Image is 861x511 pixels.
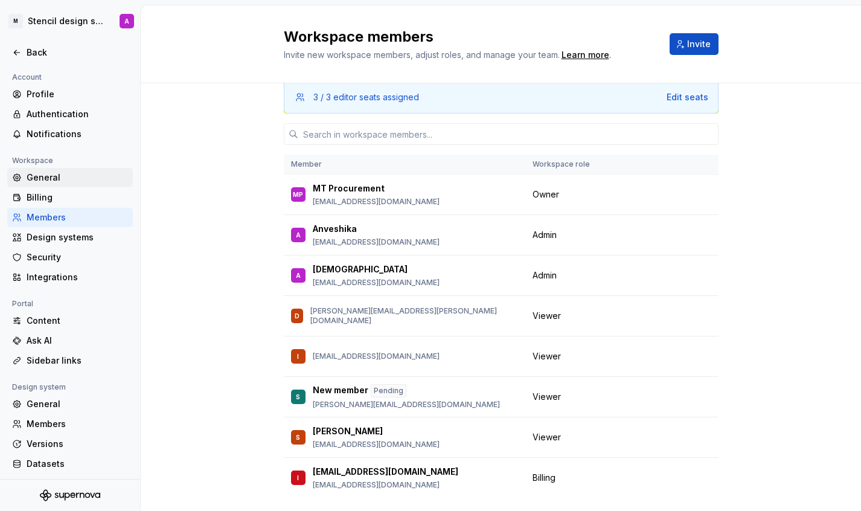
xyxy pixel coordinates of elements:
[27,47,128,59] div: Back
[27,271,128,283] div: Integrations
[8,14,23,28] div: M
[7,124,133,144] a: Notifications
[313,400,500,410] p: [PERSON_NAME][EMAIL_ADDRESS][DOMAIN_NAME]
[7,351,133,370] a: Sidebar links
[284,27,655,47] h2: Workspace members
[40,489,100,501] svg: Supernova Logo
[27,231,128,243] div: Design systems
[313,182,385,194] p: MT Procurement
[7,414,133,434] a: Members
[687,38,711,50] span: Invite
[27,211,128,223] div: Members
[27,478,128,490] div: Documentation
[2,8,138,34] button: MStencil design systemA
[7,331,133,350] a: Ask AI
[28,15,105,27] div: Stencil design system
[27,355,128,367] div: Sidebar links
[27,108,128,120] div: Authentication
[313,223,357,235] p: Anveshika
[371,384,406,397] div: Pending
[533,472,555,484] span: Billing
[27,398,128,410] div: General
[296,431,300,443] div: S
[562,49,609,61] a: Learn more
[313,466,458,478] p: [EMAIL_ADDRESS][DOMAIN_NAME]
[313,237,440,247] p: [EMAIL_ADDRESS][DOMAIN_NAME]
[284,50,560,60] span: Invite new workspace members, adjust roles, and manage your team.
[27,88,128,100] div: Profile
[7,43,133,62] a: Back
[7,268,133,287] a: Integrations
[7,228,133,247] a: Design systems
[313,278,440,288] p: [EMAIL_ADDRESS][DOMAIN_NAME]
[533,229,557,241] span: Admin
[7,474,133,493] a: Documentation
[296,229,301,241] div: A
[313,263,408,275] p: [DEMOGRAPHIC_DATA]
[7,168,133,187] a: General
[7,434,133,454] a: Versions
[296,269,301,281] div: A
[27,458,128,470] div: Datasets
[525,155,618,175] th: Workspace role
[7,248,133,267] a: Security
[7,311,133,330] a: Content
[670,33,719,55] button: Invite
[27,315,128,327] div: Content
[297,350,299,362] div: I
[667,91,708,103] button: Edit seats
[296,391,300,403] div: S
[533,269,557,281] span: Admin
[310,306,518,326] p: [PERSON_NAME][EMAIL_ADDRESS][PERSON_NAME][DOMAIN_NAME]
[7,85,133,104] a: Profile
[297,472,299,484] div: I
[313,440,440,449] p: [EMAIL_ADDRESS][DOMAIN_NAME]
[560,51,611,60] span: .
[313,425,383,437] p: [PERSON_NAME]
[27,191,128,204] div: Billing
[27,251,128,263] div: Security
[124,16,129,26] div: A
[533,391,561,403] span: Viewer
[533,431,561,443] span: Viewer
[7,394,133,414] a: General
[7,454,133,474] a: Datasets
[27,128,128,140] div: Notifications
[533,350,561,362] span: Viewer
[7,104,133,124] a: Authentication
[7,153,58,168] div: Workspace
[313,352,440,361] p: [EMAIL_ADDRESS][DOMAIN_NAME]
[27,438,128,450] div: Versions
[7,297,38,311] div: Portal
[27,418,128,430] div: Members
[298,123,719,145] input: Search in workspace members...
[284,155,525,175] th: Member
[533,188,559,201] span: Owner
[313,384,368,397] p: New member
[313,480,458,490] p: [EMAIL_ADDRESS][DOMAIN_NAME]
[7,70,46,85] div: Account
[7,208,133,227] a: Members
[7,188,133,207] a: Billing
[313,197,440,207] p: [EMAIL_ADDRESS][DOMAIN_NAME]
[533,310,561,322] span: Viewer
[295,310,299,322] div: D
[27,172,128,184] div: General
[293,188,303,201] div: MP
[27,335,128,347] div: Ask AI
[7,380,71,394] div: Design system
[313,91,419,103] div: 3 / 3 editor seats assigned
